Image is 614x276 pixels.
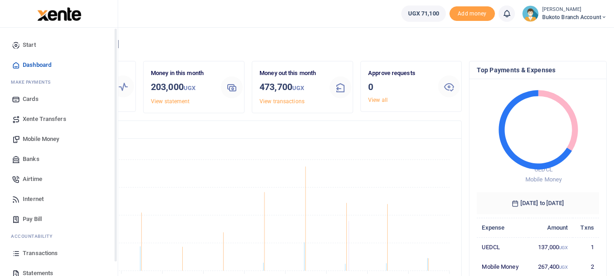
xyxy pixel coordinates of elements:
[477,192,599,214] h6: [DATE] to [DATE]
[23,215,42,224] span: Pay Bill
[23,195,44,204] span: Internet
[522,5,539,22] img: profile-user
[260,69,322,78] p: Money out this month
[573,257,599,276] td: 2
[23,135,59,144] span: Mobile Money
[477,218,529,237] th: Expense
[529,237,573,257] td: 137,000
[18,233,52,240] span: countability
[573,237,599,257] td: 1
[42,125,454,135] h4: Transactions Overview
[15,79,51,85] span: ake Payments
[449,6,495,21] span: Add money
[23,115,66,124] span: Xente Transfers
[7,75,110,89] li: M
[449,6,495,21] li: Toup your wallet
[7,229,110,243] li: Ac
[542,6,607,14] small: [PERSON_NAME]
[408,9,439,18] span: UGX 71,100
[368,97,388,103] a: View all
[7,35,110,55] a: Start
[7,209,110,229] a: Pay Bill
[23,60,51,70] span: Dashboard
[151,98,190,105] a: View statement
[522,5,607,22] a: profile-user [PERSON_NAME] Bukoto Branch account
[23,95,39,104] span: Cards
[36,10,81,17] a: logo-small logo-large logo-large
[401,5,446,22] a: UGX 71,100
[23,175,42,184] span: Airtime
[35,39,607,49] h4: Hello [PERSON_NAME]
[398,5,449,22] li: Wallet ballance
[23,249,58,258] span: Transactions
[368,80,431,94] h3: 0
[23,40,36,50] span: Start
[529,218,573,237] th: Amount
[23,155,40,164] span: Banks
[529,257,573,276] td: 267,400
[477,65,599,75] h4: Top Payments & Expenses
[7,89,110,109] a: Cards
[7,55,110,75] a: Dashboard
[477,257,529,276] td: Mobile Money
[477,237,529,257] td: UEDCL
[7,169,110,189] a: Airtime
[260,80,322,95] h3: 473,700
[7,189,110,209] a: Internet
[292,85,304,91] small: UGX
[368,69,431,78] p: Approve requests
[151,69,214,78] p: Money in this month
[260,98,305,105] a: View transactions
[7,129,110,149] a: Mobile Money
[7,109,110,129] a: Xente Transfers
[7,243,110,263] a: Transactions
[449,10,495,16] a: Add money
[7,149,110,169] a: Banks
[184,85,195,91] small: UGX
[151,80,214,95] h3: 203,000
[559,265,568,270] small: UGX
[573,218,599,237] th: Txns
[525,176,562,183] span: Mobile Money
[542,13,607,21] span: Bukoto Branch account
[559,245,568,250] small: UGX
[37,7,81,21] img: logo-large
